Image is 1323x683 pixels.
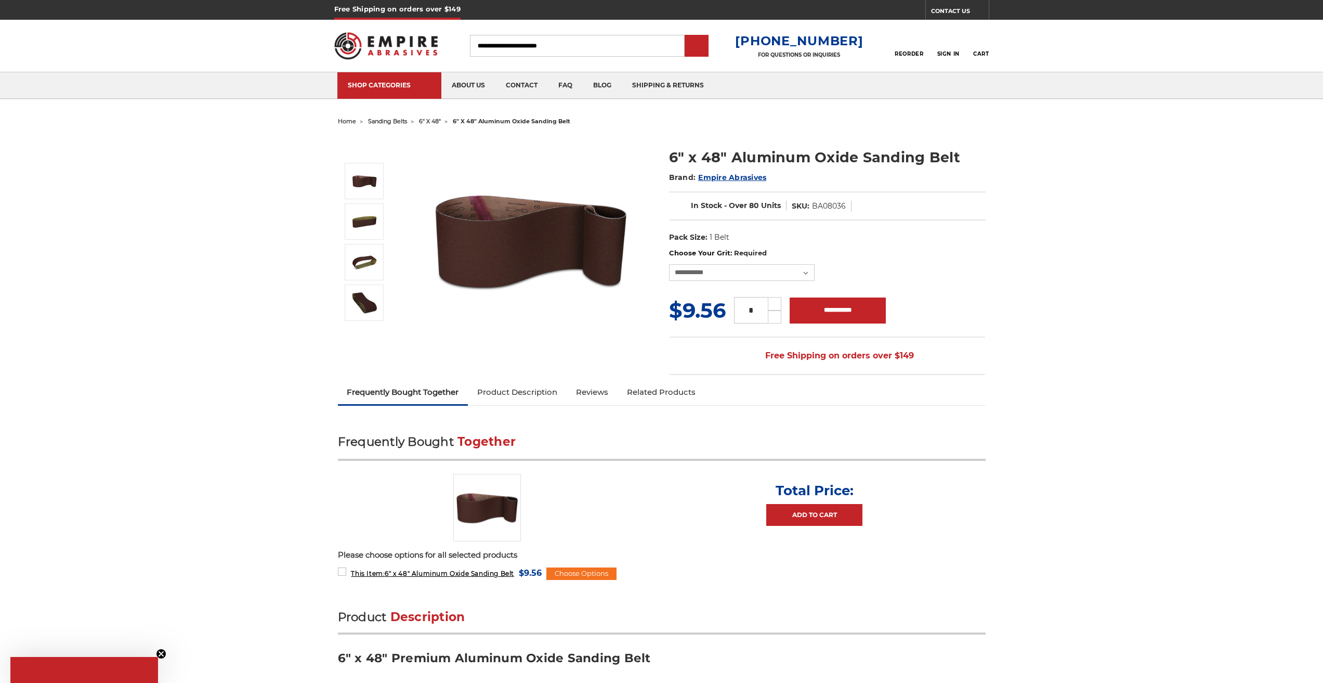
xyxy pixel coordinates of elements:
[390,610,465,624] span: Description
[622,72,714,99] a: shipping & returns
[546,568,617,580] div: Choose Options
[519,566,542,580] span: $9.56
[348,81,431,89] div: SHOP CATEGORIES
[338,650,986,674] h3: 6" x 48" Premium Aluminum Oxide Sanding Belt
[457,434,516,449] span: Together
[495,72,548,99] a: contact
[734,249,767,257] small: Required
[583,72,622,99] a: blog
[698,173,766,182] a: Empire Abrasives
[419,118,441,125] a: 6" x 48"
[351,249,377,275] img: 6" x 48" Sanding Belt - Aluminum Oxide
[776,482,854,499] p: Total Price:
[351,570,514,577] span: 6" x 48" Aluminum Oxide Sanding Belt
[669,248,986,259] label: Choose Your Grit:
[812,201,846,212] dd: BA08036
[669,173,696,182] span: Brand:
[334,25,438,66] img: Empire Abrasives
[351,209,377,235] img: 6" x 48" AOX Sanding Belt
[441,72,495,99] a: about us
[468,381,567,404] a: Product Description
[10,657,158,683] div: Close teaser
[156,649,166,659] button: Close teaser
[973,34,989,57] a: Cart
[895,50,923,57] span: Reorder
[351,168,377,194] img: 6" x 48" Aluminum Oxide Sanding Belt
[351,290,377,316] img: 6" x 48" Sanding Belt - AOX
[766,504,862,526] a: Add to Cart
[453,474,521,542] img: 6" x 48" Aluminum Oxide Sanding Belt
[338,549,986,561] p: Please choose options for all selected products
[740,345,914,366] span: Free Shipping on orders over $149
[338,434,454,449] span: Frequently Bought
[973,50,989,57] span: Cart
[931,5,989,20] a: CONTACT US
[735,33,863,48] a: [PHONE_NUMBER]
[686,36,707,57] input: Submit
[724,201,747,210] span: - Over
[669,298,726,323] span: $9.56
[749,201,759,210] span: 80
[453,118,570,125] span: 6" x 48" aluminum oxide sanding belt
[792,201,809,212] dt: SKU:
[735,51,863,58] p: FOR QUESTIONS OR INQUIRIES
[669,147,986,167] h1: 6" x 48" Aluminum Oxide Sanding Belt
[427,136,635,344] img: 6" x 48" Aluminum Oxide Sanding Belt
[710,232,729,243] dd: 1 Belt
[352,323,377,345] button: Next
[338,381,468,404] a: Frequently Bought Together
[338,610,387,624] span: Product
[761,201,781,210] span: Units
[618,381,705,404] a: Related Products
[368,118,407,125] a: sanding belts
[351,570,385,577] strong: This Item:
[352,140,377,163] button: Previous
[937,50,960,57] span: Sign In
[895,34,923,57] a: Reorder
[548,72,583,99] a: faq
[338,118,356,125] a: home
[669,232,708,243] dt: Pack Size:
[567,381,618,404] a: Reviews
[691,201,722,210] span: In Stock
